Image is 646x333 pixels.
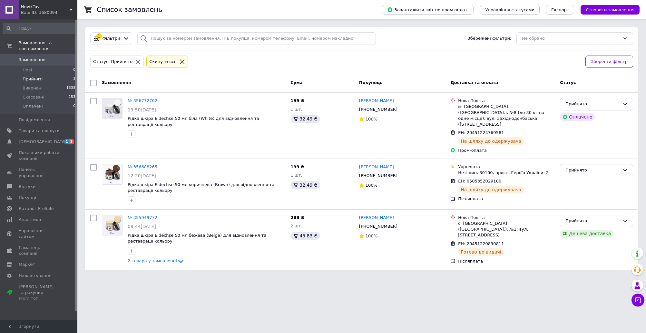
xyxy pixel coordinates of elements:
[458,221,555,238] div: с. [GEOGRAPHIC_DATA] ([GEOGRAPHIC_DATA].), №1: вул. [STREET_ADDRESS]
[19,296,60,301] div: Prom топ
[565,101,620,108] div: Прийнято
[19,150,60,161] span: Показники роботи компанії
[458,170,555,176] div: Нетішин, 30100, просп. Героїв України, 2
[565,167,620,174] div: Прийнято
[19,262,35,267] span: Маркет
[366,117,377,121] span: 100%
[565,218,620,224] div: Прийнято
[358,172,399,180] div: [PHONE_NUMBER]
[102,98,122,119] a: Фото товару
[73,103,75,109] span: 0
[19,195,36,201] span: Покупці
[359,98,394,104] a: [PERSON_NAME]
[467,36,511,42] span: Збережені фільтри:
[290,224,302,228] span: 2 шт.
[387,7,468,13] span: Завантажити звіт по пром-оплаті
[574,7,640,12] a: Створити замовлення
[128,224,156,229] span: 09:44[DATE]
[359,215,394,221] a: [PERSON_NAME]
[128,215,157,220] a: № 355949772
[458,130,504,135] span: ЕН: 20451224769581
[522,35,620,42] div: Не обрано
[73,67,75,73] span: 0
[19,128,60,134] span: Товари та послуги
[23,76,43,82] span: Прийняті
[128,164,157,169] a: № 356688265
[19,40,77,52] span: Замовлення та повідомлення
[631,294,644,307] button: Чат з покупцем
[458,196,555,202] div: Післяплата
[102,164,122,184] img: Фото товару
[23,94,44,100] span: Скасовані
[69,139,74,144] span: 1
[458,215,555,221] div: Нова Пошта
[450,80,498,85] span: Доставка та оплата
[97,6,162,14] h1: Список замовлень
[358,105,399,114] div: [PHONE_NUMBER]
[103,36,120,42] span: Фільтри
[458,137,524,145] div: На шляху до одержувача
[290,115,320,123] div: 32.49 ₴
[581,5,640,15] button: Створити замовлення
[128,258,177,263] span: 2 товара у замовленні
[485,7,534,12] span: Управління статусами
[69,94,75,100] span: 153
[458,104,555,127] div: м. [GEOGRAPHIC_DATA] ([GEOGRAPHIC_DATA].), №8 (до 30 кг на одне місце): вул. Західнодонбаська ([S...
[358,222,399,231] div: [PHONE_NUMBER]
[546,5,574,15] button: Експорт
[458,98,555,104] div: Нова Пошта
[128,182,274,193] a: Рідка шкіра Eidechse 50 мл коричнева (Brown) для відновлення та реставрації кольору
[585,56,633,68] button: Зберегти фільтр
[128,258,185,263] a: 2 товара у замовленні
[23,103,43,109] span: Оплачені
[458,186,524,193] div: На шляху до одержувача
[458,241,504,246] span: ЕН: 20451220890811
[591,58,628,65] span: Зберегти фільтр
[290,173,302,178] span: 1 шт.
[19,57,45,63] span: Замовлення
[19,206,54,212] span: Каталог ProSale
[19,167,60,178] span: Панель управління
[458,248,504,256] div: Готово до видачі
[366,234,377,238] span: 100%
[128,173,156,178] span: 12:20[DATE]
[102,164,122,185] a: Фото товару
[128,116,259,127] a: Рідка шкіра Eidechse 50 мл біла (White) для відновлення та реставрації кольору
[102,215,122,235] a: Фото товару
[92,58,134,65] div: Статус: Прийнято
[290,164,304,169] span: 199 ₴
[551,7,569,12] span: Експорт
[21,10,77,16] div: Ваш ID: 3680094
[290,80,302,85] span: Cума
[382,5,474,15] button: Завантажити звіт по пром-оплаті
[458,164,555,170] div: Укрпошта
[19,139,66,145] span: [DEMOGRAPHIC_DATA]
[19,228,60,240] span: Управління сайтом
[19,184,35,190] span: Відгуки
[458,148,555,153] div: Пром-оплата
[366,183,377,188] span: 100%
[19,117,50,123] span: Повідомлення
[102,215,122,235] img: Фото товару
[290,215,304,220] span: 288 ₴
[128,107,156,112] span: 19:50[DATE]
[3,23,76,34] input: Пошук
[66,85,75,91] span: 1338
[458,179,501,183] span: ЕН: 0505352029100
[359,80,383,85] span: Покупець
[290,181,320,189] div: 32.49 ₴
[19,217,41,223] span: Аналітика
[96,33,102,39] div: 1
[290,98,304,103] span: 199 ₴
[19,273,52,279] span: Налаштування
[480,5,540,15] button: Управління статусами
[19,245,60,256] span: Гаманець компанії
[290,107,302,112] span: 1 шт.
[586,7,634,12] span: Створити замовлення
[128,233,266,244] a: Рідка шкіра Eidechse 50 мл бежева (Beige) для відновлення та реставрації кольору
[128,98,157,103] a: № 356772702
[137,32,376,45] input: Пошук за номером замовлення, ПІБ покупця, номером телефону, Email, номером накладної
